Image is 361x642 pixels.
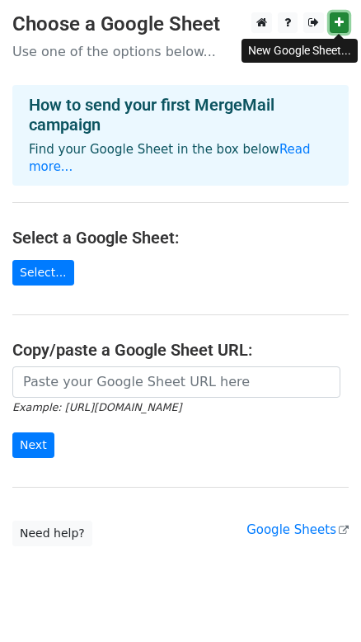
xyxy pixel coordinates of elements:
small: Example: [URL][DOMAIN_NAME] [12,401,181,413]
h4: Select a Google Sheet: [12,228,349,248]
a: Read more... [29,142,311,174]
iframe: Chat Widget [279,563,361,642]
h4: How to send your first MergeMail campaign [29,95,332,135]
input: Next [12,432,54,458]
a: Need help? [12,521,92,546]
h4: Copy/paste a Google Sheet URL: [12,340,349,360]
input: Paste your Google Sheet URL here [12,366,340,398]
p: Use one of the options below... [12,43,349,60]
a: Select... [12,260,74,286]
a: Google Sheets [246,522,349,537]
h3: Choose a Google Sheet [12,12,349,36]
div: New Google Sheet... [241,39,358,63]
p: Find your Google Sheet in the box below [29,141,332,176]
